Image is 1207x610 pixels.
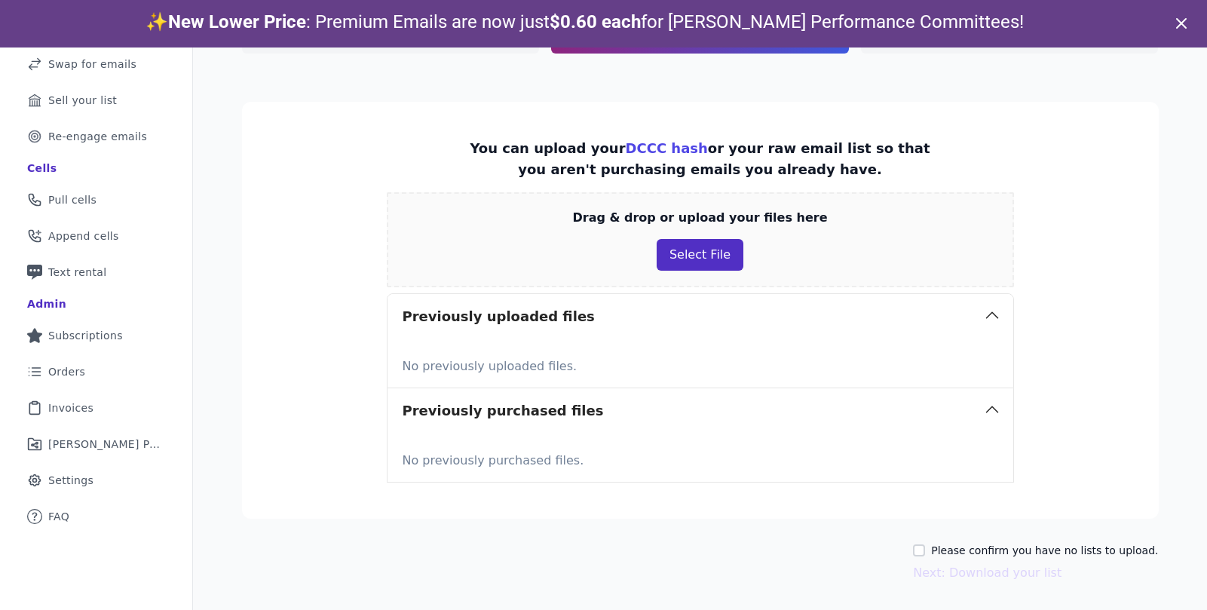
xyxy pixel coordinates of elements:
[12,500,180,533] a: FAQ
[572,209,827,227] p: Drag & drop or upload your files here
[48,328,123,343] span: Subscriptions
[12,183,180,216] a: Pull cells
[403,446,998,470] p: No previously purchased files.
[403,351,998,376] p: No previously uploaded files.
[48,473,93,488] span: Settings
[403,306,595,327] h3: Previously uploaded files
[403,400,604,421] h3: Previously purchased files
[48,57,136,72] span: Swap for emails
[48,228,119,244] span: Append cells
[48,400,93,415] span: Invoices
[465,138,936,180] p: You can upload your or your raw email list so that you aren't purchasing emails you already have.
[12,391,180,425] a: Invoices
[12,219,180,253] a: Append cells
[626,140,708,156] a: DCCC hash
[657,239,743,271] button: Select File
[48,93,117,108] span: Sell your list
[12,84,180,117] a: Sell your list
[12,464,180,497] a: Settings
[48,192,96,207] span: Pull cells
[12,428,180,461] a: [PERSON_NAME] Performance
[48,265,107,280] span: Text rental
[388,294,1013,339] button: Previously uploaded files
[12,355,180,388] a: Orders
[48,509,69,524] span: FAQ
[27,161,57,176] div: Cells
[27,296,66,311] div: Admin
[12,120,180,153] a: Re-engage emails
[48,437,162,452] span: [PERSON_NAME] Performance
[931,543,1158,558] label: Please confirm you have no lists to upload.
[913,564,1061,582] button: Next: Download your list
[48,364,85,379] span: Orders
[388,388,1013,434] button: Previously purchased files
[48,129,147,144] span: Re-engage emails
[12,48,180,81] a: Swap for emails
[12,319,180,352] a: Subscriptions
[12,256,180,289] a: Text rental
